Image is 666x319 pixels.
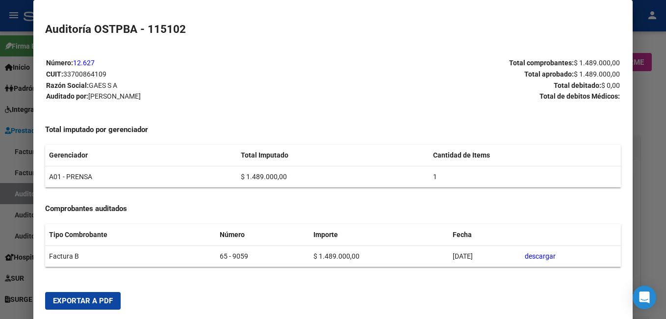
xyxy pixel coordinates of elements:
[216,245,309,267] td: 65 - 9059
[309,245,449,267] td: $ 1.489.000,00
[45,292,121,310] button: Exportar a PDF
[449,245,521,267] td: [DATE]
[46,57,333,69] p: Número:
[601,81,620,89] span: $ 0,00
[45,166,237,187] td: A01 - PRENSA
[574,70,620,78] span: $ 1.489.000,00
[45,145,237,166] th: Gerenciador
[333,80,620,91] p: Total debitado:
[53,296,113,305] span: Exportar a PDF
[574,59,620,67] span: $ 1.489.000,00
[46,91,333,102] p: Auditado por:
[45,21,621,38] h2: Auditoría OSTPBA - 115102
[63,70,106,78] span: 33700864109
[237,145,429,166] th: Total Imputado
[45,124,621,135] h4: Total imputado por gerenciador
[45,245,216,267] td: Factura B
[45,203,621,214] h4: Comprobantes auditados
[333,91,620,102] p: Total de debitos Médicos:
[237,166,429,187] td: $ 1.489.000,00
[429,145,621,166] th: Cantidad de Items
[333,69,620,80] p: Total aprobado:
[45,224,216,245] th: Tipo Combrobante
[73,59,95,67] a: 12.627
[449,224,521,245] th: Fecha
[88,92,141,100] span: [PERSON_NAME]
[633,286,656,309] div: Open Intercom Messenger
[89,81,117,89] span: GAES S A
[525,252,556,260] a: descargar
[309,224,449,245] th: Importe
[46,69,333,80] p: CUIT:
[333,57,620,69] p: Total comprobantes:
[429,166,621,187] td: 1
[216,224,309,245] th: Número
[46,80,333,91] p: Razón Social:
